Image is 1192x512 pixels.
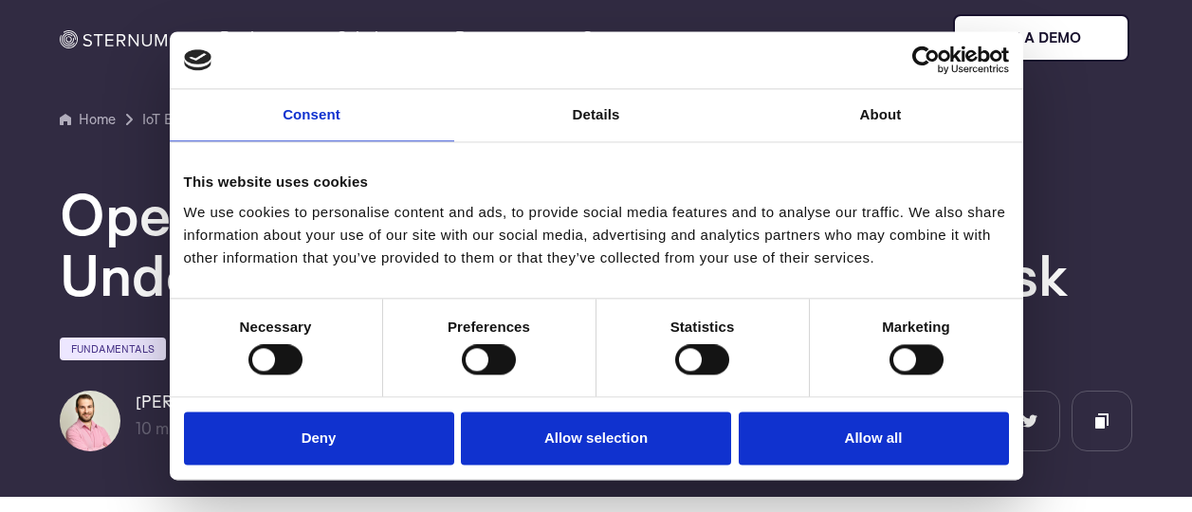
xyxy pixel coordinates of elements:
[455,4,551,72] a: Resources
[136,418,227,438] span: min read |
[184,171,1009,193] div: This website uses cookies
[136,391,284,413] h6: [PERSON_NAME]
[184,411,454,466] button: Deny
[184,49,212,70] img: logo
[60,108,116,131] a: Home
[581,4,672,72] a: Company
[60,338,166,360] a: Fundamentals
[136,418,152,438] span: 10
[739,411,1009,466] button: Allow all
[670,319,735,335] strong: Statistics
[739,89,1023,141] a: About
[454,89,739,141] a: Details
[461,411,731,466] button: Allow selection
[826,19,938,57] a: Get Started
[337,4,425,72] a: Solutions
[220,4,306,72] a: Products
[60,184,1132,305] h1: Operating System Vulnerabilities: Understanding and Mitigating the Risk
[953,14,1129,62] a: Book a demo
[240,319,312,335] strong: Necessary
[142,108,193,131] a: IoT Blog
[882,319,950,335] strong: Marketing
[170,89,454,141] a: Consent
[1089,30,1104,46] img: sternum iot
[843,46,1009,74] a: Usercentrics Cookiebot - opens in a new window
[448,319,530,335] strong: Preferences
[184,201,1009,269] div: We use cookies to personalise content and ads, to provide social media features and to analyse ou...
[60,391,120,451] img: Lian Granot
